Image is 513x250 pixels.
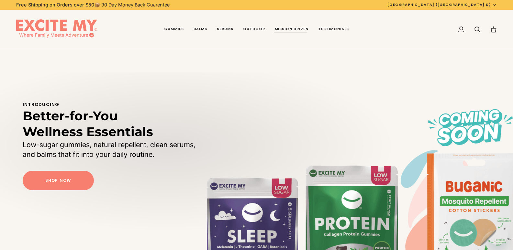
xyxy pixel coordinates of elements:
[270,10,314,49] a: Mission Driven
[275,27,309,32] span: Mission Driven
[194,27,207,32] span: Balms
[217,27,233,32] span: Serums
[313,10,354,49] a: Testimonials
[189,10,212,49] a: Balms
[383,2,502,7] button: [GEOGRAPHIC_DATA] ([GEOGRAPHIC_DATA] $)
[16,1,170,8] p: 📦 90 Day Money Back Guarentee
[318,27,349,32] span: Testimonials
[212,10,238,49] a: Serums
[238,10,270,49] a: Outdoor
[487,224,508,245] iframe: Button to launch messaging window
[402,170,508,222] div: EXCITE MY BOT says "Welcome 👋 I have a special 10% off promo code just for you! Click to get code...
[16,19,97,39] img: EXCITE MY®
[16,2,94,7] strong: Free Shipping on Orders over $50
[159,10,189,49] a: Gummies
[164,27,184,32] span: Gummies
[23,171,94,190] a: Shop Now
[243,27,265,32] span: Outdoor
